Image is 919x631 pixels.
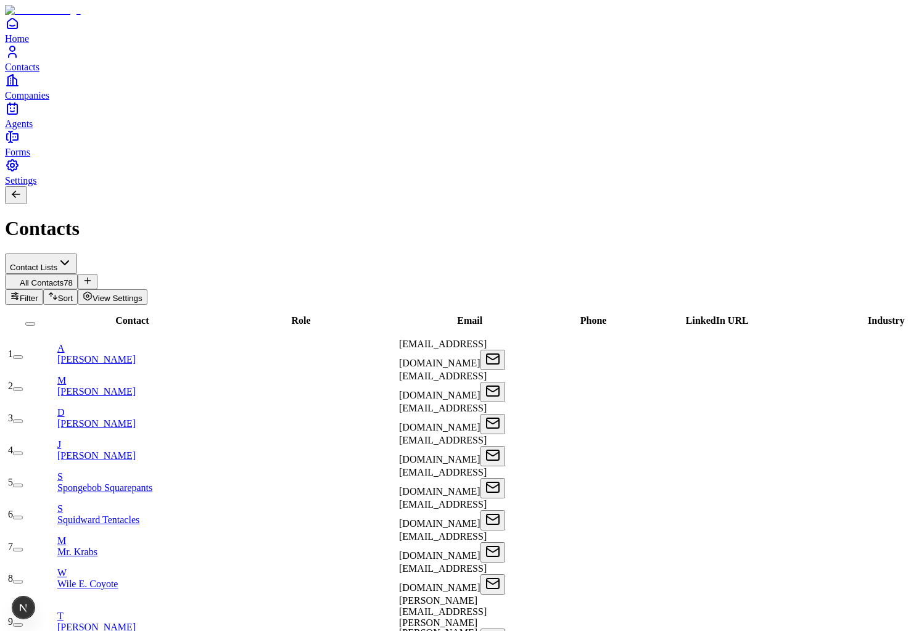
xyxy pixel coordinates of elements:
[57,471,210,482] div: S
[480,478,505,498] button: Open
[399,499,487,529] span: [EMAIL_ADDRESS][DOMAIN_NAME]
[5,16,914,44] a: Home
[57,343,210,365] a: A[PERSON_NAME]
[57,503,210,525] a: SSquidward Tentacles
[58,294,73,303] span: Sort
[57,439,210,450] div: J
[5,5,81,16] img: Item Brain Logo
[5,62,39,72] span: Contacts
[8,509,13,519] span: 6
[57,407,210,429] a: D[PERSON_NAME]
[5,175,37,186] span: Settings
[480,510,505,530] button: Open
[5,217,914,240] h1: Contacts
[580,315,607,326] span: Phone
[686,315,749,326] span: LinkedIn URL
[292,315,311,326] span: Role
[399,371,487,400] span: [EMAIL_ADDRESS][DOMAIN_NAME]
[5,90,49,101] span: Companies
[457,315,482,326] span: Email
[399,467,487,497] span: [EMAIL_ADDRESS][DOMAIN_NAME]
[8,541,13,551] span: 7
[868,315,905,326] span: Industry
[20,278,64,287] span: All Contacts
[480,446,505,466] button: Open
[480,382,505,402] button: Open
[480,350,505,370] button: Open
[57,535,210,557] a: MMr. Krabs
[57,503,210,514] div: S
[57,343,210,354] div: A
[5,130,914,157] a: Forms
[5,101,914,129] a: Agents
[8,348,13,359] span: 1
[115,315,149,326] span: Contact
[399,563,487,593] span: [EMAIL_ADDRESS][DOMAIN_NAME]
[480,574,505,595] button: Open
[57,471,210,493] a: SSpongebob Squarepants
[57,567,210,589] a: WWile E. Coyote
[399,435,487,464] span: [EMAIL_ADDRESS][DOMAIN_NAME]
[8,616,13,627] span: 9
[57,535,210,546] div: M
[5,289,43,305] button: Filter
[43,289,78,305] button: Sort
[480,542,505,563] button: Open
[57,567,210,579] div: W
[399,531,487,561] span: [EMAIL_ADDRESS][DOMAIN_NAME]
[5,33,29,44] span: Home
[480,414,505,434] button: Open
[8,381,13,391] span: 2
[5,147,30,157] span: Forms
[57,375,210,397] a: M[PERSON_NAME]
[57,439,210,461] a: J[PERSON_NAME]
[5,158,914,186] a: Settings
[8,477,13,487] span: 5
[8,445,13,455] span: 4
[57,611,210,622] div: T
[57,407,210,418] div: D
[5,274,78,289] button: All Contacts78
[5,44,914,72] a: Contacts
[5,118,33,129] span: Agents
[8,413,13,423] span: 3
[78,289,147,305] button: View Settings
[93,294,142,303] span: View Settings
[57,375,210,386] div: M
[8,573,13,584] span: 8
[64,278,73,287] span: 78
[5,73,914,101] a: Companies
[20,294,38,303] span: Filter
[399,403,487,432] span: [EMAIL_ADDRESS][DOMAIN_NAME]
[399,339,487,368] span: [EMAIL_ADDRESS][DOMAIN_NAME]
